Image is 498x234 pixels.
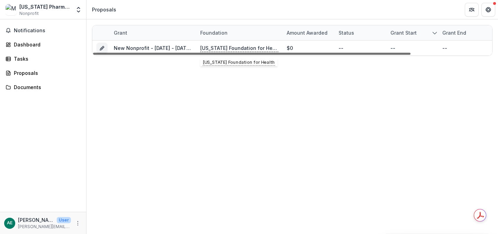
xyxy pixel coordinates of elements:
div: Foundation [196,25,283,40]
div: Grant end [438,25,490,40]
div: Grant [110,25,196,40]
div: [US_STATE] Pharmacist Care Network LLC [19,3,71,10]
a: New Nonprofit - [DATE] - [DATE] Request for Concept Papers [114,45,261,51]
div: Amount awarded [283,29,332,36]
p: [PERSON_NAME] [18,216,54,224]
div: $0 [287,44,293,52]
div: Dashboard [14,41,78,48]
div: Grant start [386,25,438,40]
p: [PERSON_NAME][EMAIL_ADDRESS][DOMAIN_NAME] [18,224,71,230]
svg: sorted descending [432,30,437,36]
div: Grant [110,29,131,36]
img: Missouri Pharmacist Care Network LLC [6,4,17,15]
div: Proposals [14,69,78,77]
button: Get Help [481,3,495,17]
div: Amount awarded [283,25,334,40]
div: Status [334,25,386,40]
a: Proposals [3,67,83,79]
div: Tasks [14,55,78,62]
button: Open entity switcher [74,3,83,17]
div: -- [339,44,343,52]
div: Documents [14,84,78,91]
div: Status [334,29,358,36]
div: Grant start [386,29,421,36]
span: Notifications [14,28,81,34]
a: Dashboard [3,39,83,50]
nav: breadcrumb [89,5,119,15]
div: Annie Eisenbeis [7,221,12,225]
div: Proposals [92,6,116,13]
span: Nonprofit [19,10,39,17]
div: Grant end [438,29,470,36]
a: Documents [3,81,83,93]
div: -- [442,44,447,52]
button: Grant 1489be6a-c099-413a-a0bd-a955d6291924 [96,43,108,54]
button: Partners [465,3,479,17]
a: Tasks [3,53,83,64]
p: User [57,217,71,223]
div: -- [390,44,395,52]
button: More [74,219,82,227]
p: [US_STATE] Foundation for Health [200,44,278,52]
div: Foundation [196,29,232,36]
button: Notifications [3,25,83,36]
